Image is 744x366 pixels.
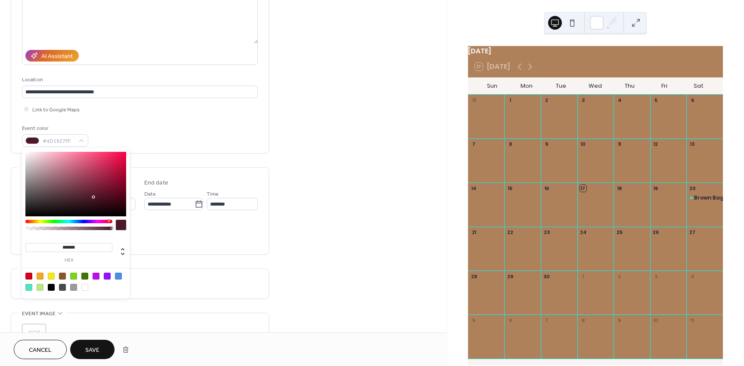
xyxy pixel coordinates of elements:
[613,77,647,95] div: Thu
[616,229,623,236] div: 25
[543,97,550,104] div: 2
[22,324,46,348] div: ;
[471,185,477,191] div: 14
[507,97,513,104] div: 1
[475,77,509,95] div: Sun
[144,190,156,199] span: Date
[471,97,477,104] div: 31
[544,77,578,95] div: Tue
[48,284,55,291] div: #000000
[14,340,67,359] button: Cancel
[578,77,613,95] div: Wed
[48,273,55,280] div: #F8E71C
[689,97,695,104] div: 6
[144,178,168,188] div: End date
[43,137,74,146] span: #4D1927FF
[22,124,87,133] div: Event color
[25,50,79,62] button: AI Assistant
[32,105,80,114] span: Link to Google Maps
[580,273,586,280] div: 1
[694,194,744,202] div: Brown Bag Reveal
[70,284,77,291] div: #9B9B9B
[471,141,477,148] div: 7
[580,97,586,104] div: 3
[207,190,219,199] span: Time
[507,317,513,323] div: 6
[689,317,695,323] div: 11
[689,185,695,191] div: 20
[81,284,88,291] div: #FFFFFF
[653,185,659,191] div: 19
[543,185,550,191] div: 16
[580,141,586,148] div: 10
[22,75,256,84] div: Location
[471,273,477,280] div: 28
[70,273,77,280] div: #7ED321
[41,52,73,61] div: AI Assistant
[81,273,88,280] div: #417505
[507,141,513,148] div: 8
[543,273,550,280] div: 30
[653,141,659,148] div: 12
[686,194,723,202] div: Brown Bag Reveal
[471,317,477,323] div: 5
[647,77,682,95] div: Fri
[37,284,43,291] div: #B8E986
[25,284,32,291] div: #50E3C2
[689,141,695,148] div: 13
[653,273,659,280] div: 3
[104,273,111,280] div: #9013FE
[616,141,623,148] div: 11
[653,317,659,323] div: 10
[543,317,550,323] div: 7
[507,229,513,236] div: 22
[580,317,586,323] div: 8
[25,273,32,280] div: #D0021B
[59,284,66,291] div: #4A4A4A
[616,317,623,323] div: 9
[616,273,623,280] div: 2
[93,273,99,280] div: #BD10E0
[682,77,716,95] div: Sat
[543,229,550,236] div: 23
[70,340,115,359] button: Save
[37,273,43,280] div: #F5A623
[689,229,695,236] div: 27
[543,141,550,148] div: 9
[653,97,659,104] div: 5
[689,273,695,280] div: 4
[25,258,112,263] label: hex
[59,273,66,280] div: #8B572A
[471,229,477,236] div: 21
[29,346,52,355] span: Cancel
[580,229,586,236] div: 24
[507,185,513,191] div: 15
[653,229,659,236] div: 26
[115,273,122,280] div: #4A90E2
[580,185,586,191] div: 17
[85,346,99,355] span: Save
[468,46,723,56] div: [DATE]
[22,309,56,318] span: Event image
[509,77,544,95] div: Mon
[616,97,623,104] div: 4
[507,273,513,280] div: 29
[616,185,623,191] div: 18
